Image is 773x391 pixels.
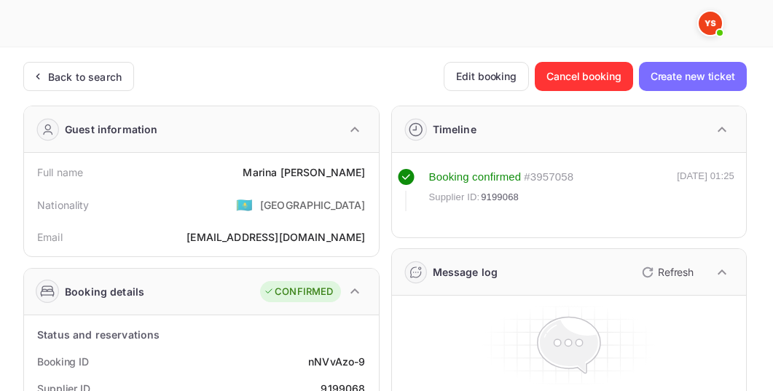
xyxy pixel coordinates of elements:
[48,69,122,84] div: Back to search
[308,354,365,369] div: nNVvAzo-9
[236,191,253,218] span: United States
[633,261,699,284] button: Refresh
[260,197,366,213] div: [GEOGRAPHIC_DATA]
[37,327,160,342] div: Status and reservations
[243,165,365,180] div: Marina [PERSON_NAME]
[37,165,83,180] div: Full name
[444,62,529,91] button: Edit booking
[65,284,144,299] div: Booking details
[429,190,480,205] span: Supplier ID:
[524,169,573,186] div: # 3957058
[37,229,63,245] div: Email
[264,285,333,299] div: CONFIRMED
[429,169,522,186] div: Booking confirmed
[658,264,694,280] p: Refresh
[677,169,734,211] div: [DATE] 01:25
[65,122,158,137] div: Guest information
[37,197,90,213] div: Nationality
[535,62,633,91] button: Cancel booking
[187,229,365,245] div: [EMAIL_ADDRESS][DOMAIN_NAME]
[481,190,519,205] span: 9199068
[37,354,89,369] div: Booking ID
[699,12,722,35] img: Yandex Support
[433,264,498,280] div: Message log
[433,122,476,137] div: Timeline
[639,62,747,91] button: Create new ticket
